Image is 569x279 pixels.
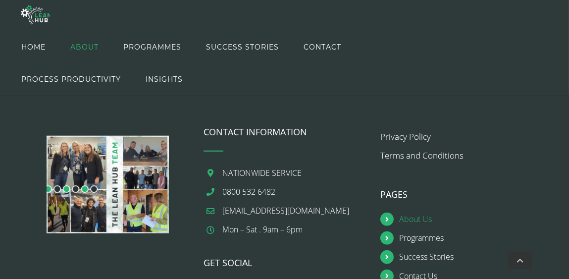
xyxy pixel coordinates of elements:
[21,25,46,69] span: HOME
[146,57,183,102] span: INSIGHTS
[21,1,50,28] img: The Lean Hub | Optimising productivity with Lean Logo
[21,63,121,95] a: PROCESS PRODUCTIVITY
[222,167,302,178] span: NATIONWIDE SERVICE
[222,223,365,236] div: Mon – Sat . 9am – 6pm
[206,25,279,69] span: SUCCESS STORIES
[146,63,183,95] a: INSIGHTS
[21,31,445,95] nav: Main Menu
[204,127,365,136] h4: CONTACT INFORMATION
[70,25,99,69] span: ABOUT
[304,25,341,69] span: CONTACT
[123,31,181,63] a: PROGRAMMES
[21,31,46,63] a: HOME
[222,204,365,218] a: [EMAIL_ADDRESS][DOMAIN_NAME]
[204,258,365,267] h4: GET SOCIAL
[21,57,121,102] span: PROCESS PRODUCTIVITY
[399,213,542,226] a: About Us
[222,185,365,199] a: 0800 532 6482
[123,25,181,69] span: PROGRAMMES
[206,31,279,63] a: SUCCESS STORIES
[380,190,542,199] h4: PAGES
[380,150,464,161] a: Terms and Conditions
[380,131,431,142] a: Privacy Policy
[304,31,341,63] a: CONTACT
[70,31,99,63] a: ABOUT
[399,231,542,245] a: Programmes
[399,250,542,264] a: Success Stories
